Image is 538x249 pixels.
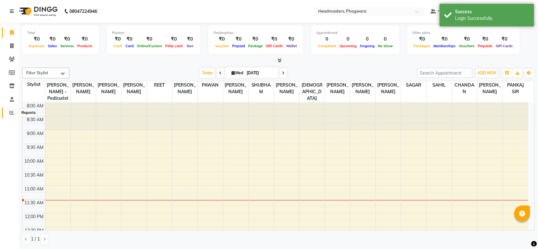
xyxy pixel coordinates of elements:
span: [PERSON_NAME] [71,81,96,96]
div: ₹0 [247,36,264,43]
img: logo [16,3,59,20]
span: [DEMOGRAPHIC_DATA] [300,81,325,102]
span: Voucher [213,44,231,48]
span: Cash [112,44,124,48]
div: Login Successfully. [455,15,529,22]
span: Expenses [27,44,46,48]
div: Finance [112,30,196,36]
div: ₹0 [112,36,124,43]
span: [PERSON_NAME] [121,81,147,96]
span: Card [124,44,135,48]
span: Upcoming [338,44,358,48]
div: ₹0 [284,36,298,43]
span: Package [247,44,264,48]
span: [PERSON_NAME] [274,81,299,96]
div: 9:00 AM [26,130,45,137]
span: CHANDAN [452,81,477,96]
div: Stylist [22,81,45,88]
iframe: chat widget [512,224,532,243]
span: Online/Custom [135,44,164,48]
div: ₹0 [124,36,135,43]
div: 11:00 AM [23,186,45,192]
div: ₹0 [76,36,94,43]
div: 0 [376,36,395,43]
span: ADD NEW [478,71,496,75]
span: Wallet [284,44,298,48]
span: Packages [412,44,432,48]
span: Gift Cards [494,44,515,48]
input: 2025-09-03 [245,68,276,78]
span: SHUBHAM [249,81,274,96]
div: ₹0 [184,36,196,43]
span: PANKAJ SIR [503,81,528,96]
span: [PERSON_NAME] [477,81,503,96]
b: 08047224946 [69,3,97,20]
div: ₹0 [412,36,432,43]
span: REET [147,81,172,89]
div: 10:00 AM [23,158,45,165]
span: Prepaids [477,44,494,48]
div: 9:30 AM [26,144,45,151]
span: Completed [316,44,338,48]
div: 8:00 AM [26,103,45,109]
div: 0 [358,36,376,43]
div: ₹0 [494,36,515,43]
div: 0 [316,36,338,43]
span: Prepaid [231,44,247,48]
span: [PERSON_NAME] [223,81,249,96]
div: Appointment [316,30,395,36]
div: ₹0 [231,36,247,43]
div: ₹0 [264,36,284,43]
span: [PERSON_NAME] [96,81,121,96]
span: SAGAR [401,81,426,89]
span: SAHIL [427,81,452,89]
div: Other sales [412,30,515,36]
div: Total [27,30,94,36]
div: ₹0 [477,36,494,43]
span: Gift Cards [264,44,284,48]
span: Vouchers [458,44,477,48]
div: ₹0 [27,36,46,43]
span: Sales [46,44,59,48]
span: PAWAN [198,81,223,89]
div: 8:30 AM [26,116,45,123]
span: Ongoing [358,44,376,48]
span: [PERSON_NAME] [376,81,401,96]
div: ₹0 [46,36,59,43]
span: Filter Stylist [26,70,48,75]
span: No show [376,44,395,48]
span: Wed [230,71,245,75]
div: Success [455,8,529,15]
span: Today [200,68,215,78]
div: ₹0 [164,36,184,43]
div: ₹0 [213,36,231,43]
span: [PERSON_NAME] [350,81,376,96]
div: 12:00 PM [24,213,45,220]
span: Memberships [432,44,458,48]
div: Redemption [213,30,298,36]
div: ₹0 [432,36,458,43]
div: 10:30 AM [23,172,45,178]
div: ₹0 [135,36,164,43]
span: [PERSON_NAME] - Pedicurist [45,81,71,102]
span: Petty cash [164,44,184,48]
div: 12:30 PM [24,227,45,234]
span: 1 / 1 [31,236,40,242]
span: Due [185,44,195,48]
button: ADD NEW [476,69,498,77]
span: Services [59,44,76,48]
div: 11:30 AM [23,200,45,206]
span: [PERSON_NAME] [173,81,198,96]
div: ₹0 [59,36,76,43]
div: ₹0 [458,36,477,43]
input: Search Appointment [417,68,472,78]
span: Products [76,44,94,48]
div: 0 [338,36,358,43]
span: [PERSON_NAME] [325,81,350,96]
div: Reports [20,109,37,117]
